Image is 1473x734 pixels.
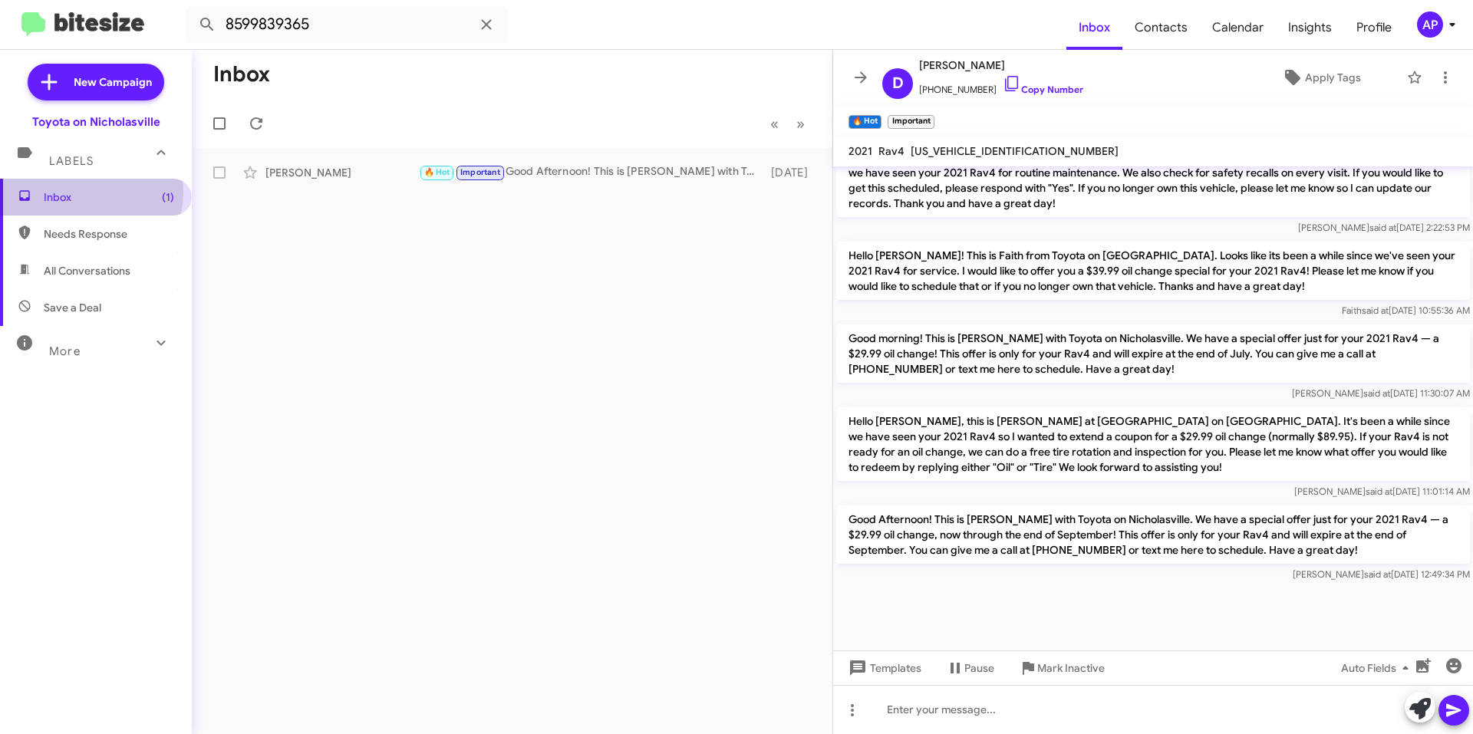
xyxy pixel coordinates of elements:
[28,64,164,100] a: New Campaign
[1364,568,1391,580] span: said at
[1292,387,1470,399] span: [PERSON_NAME] [DATE] 11:30:07 AM
[1305,64,1361,91] span: Apply Tags
[1298,222,1470,233] span: [PERSON_NAME] [DATE] 2:22:53 PM
[1344,5,1404,50] a: Profile
[1200,5,1276,50] a: Calendar
[1276,5,1344,50] a: Insights
[836,505,1470,564] p: Good Afternoon! This is [PERSON_NAME] with Toyota on Nicholasville. We have a special offer just ...
[1329,654,1427,682] button: Auto Fields
[44,263,130,278] span: All Conversations
[1122,5,1200,50] a: Contacts
[849,144,872,158] span: 2021
[1341,654,1415,682] span: Auto Fields
[1066,5,1122,50] a: Inbox
[836,242,1470,300] p: Hello [PERSON_NAME]! This is Faith from Toyota on [GEOGRAPHIC_DATA]. Looks like its been a while ...
[878,144,905,158] span: Rav4
[49,344,81,358] span: More
[796,114,805,133] span: »
[1003,84,1083,95] a: Copy Number
[32,114,160,130] div: Toyota on Nicholasville
[1293,568,1470,580] span: [PERSON_NAME] [DATE] 12:49:34 PM
[888,115,934,129] small: Important
[934,654,1007,682] button: Pause
[44,189,174,205] span: Inbox
[836,407,1470,481] p: Hello [PERSON_NAME], this is [PERSON_NAME] at [GEOGRAPHIC_DATA] on [GEOGRAPHIC_DATA]. It's been a...
[1417,12,1443,38] div: AP
[911,144,1119,158] span: [US_VEHICLE_IDENTIFICATION_NUMBER]
[964,654,994,682] span: Pause
[213,62,270,87] h1: Inbox
[1294,485,1470,497] span: [PERSON_NAME] [DATE] 11:01:14 AM
[762,108,814,140] nav: Page navigation example
[419,163,763,181] div: Good Afternoon! This is [PERSON_NAME] with Toyota on Nicholasville. We have a special offer just ...
[787,108,814,140] button: Next
[44,300,101,315] span: Save a Deal
[49,154,94,168] span: Labels
[1007,654,1117,682] button: Mark Inactive
[1363,387,1390,399] span: said at
[186,6,508,43] input: Search
[919,74,1083,97] span: [PHONE_NUMBER]
[836,143,1470,217] p: Hello [PERSON_NAME], this is [PERSON_NAME] with Toyota on Nicholasville Service Department. It ha...
[1366,485,1392,497] span: said at
[265,165,419,180] div: [PERSON_NAME]
[919,56,1083,74] span: [PERSON_NAME]
[1404,12,1456,38] button: AP
[845,654,921,682] span: Templates
[460,167,500,177] span: Important
[770,114,779,133] span: «
[424,167,450,177] span: 🔥 Hot
[836,324,1470,383] p: Good morning! This is [PERSON_NAME] with Toyota on Nicholasville. We have a special offer just fo...
[1369,222,1396,233] span: said at
[1362,304,1389,316] span: said at
[74,74,152,90] span: New Campaign
[44,226,174,242] span: Needs Response
[1342,304,1470,316] span: Faith [DATE] 10:55:36 AM
[1037,654,1105,682] span: Mark Inactive
[761,108,788,140] button: Previous
[763,165,820,180] div: [DATE]
[849,115,881,129] small: 🔥 Hot
[1242,64,1399,91] button: Apply Tags
[892,71,904,96] span: D
[162,189,174,205] span: (1)
[833,654,934,682] button: Templates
